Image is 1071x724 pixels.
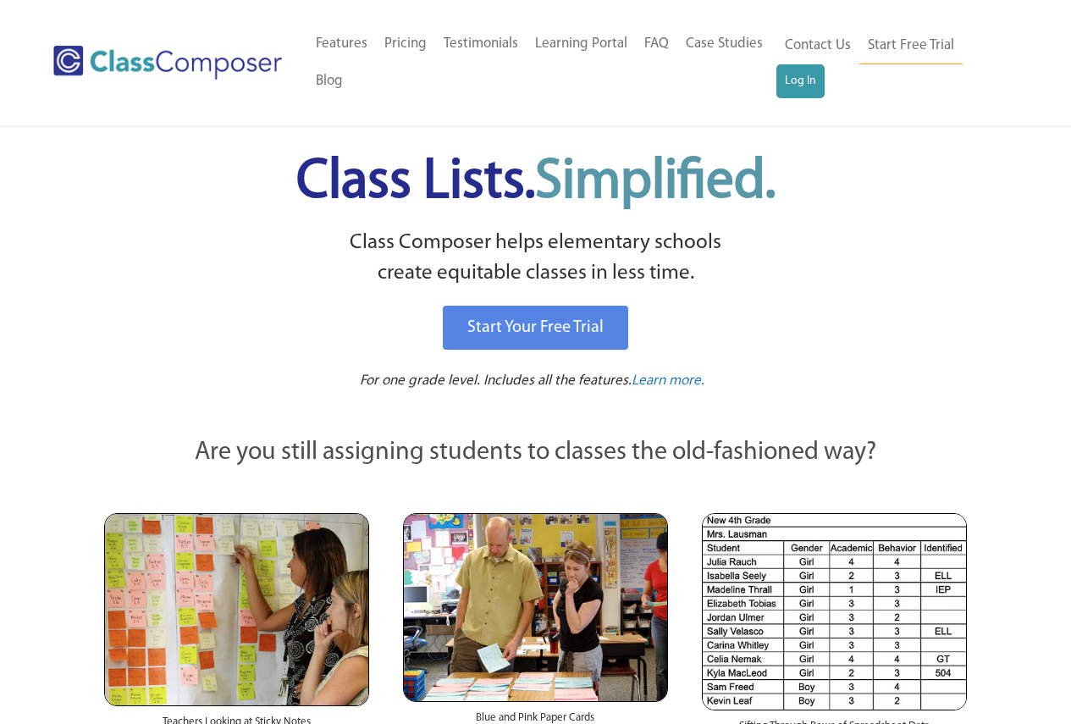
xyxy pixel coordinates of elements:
a: Learn more. [632,371,704,392]
a: Testimonials [435,25,527,63]
span: Learn more. [632,373,704,388]
a: Learning Portal [527,25,636,63]
a: Start Free Trial [859,27,963,65]
a: Start Your Free Trial [443,306,628,350]
img: Class Composer [53,46,282,80]
img: Teachers Looking at Sticky Notes [104,513,369,706]
a: Contact Us [776,27,859,64]
span: Simplified. [535,155,776,210]
nav: Header Menu [776,27,1005,98]
span: Start Your Free Trial [467,319,604,336]
img: Blue and Pink Paper Cards [403,513,668,702]
span: Class Lists. [296,155,776,210]
img: Spreadsheets [702,513,967,710]
a: Pricing [376,25,435,63]
a: Case Studies [677,25,771,63]
a: Blog [307,63,351,100]
a: FAQ [636,25,677,63]
a: Features [307,25,376,63]
nav: Header Menu [307,25,776,100]
p: Are you still assigning students to classes the old-fashioned way? [104,434,968,472]
span: For one grade level. Includes all the features. [360,373,632,388]
a: Log In [776,64,825,98]
p: Class Composer helps elementary schools create equitable classes in less time. [102,228,970,290]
